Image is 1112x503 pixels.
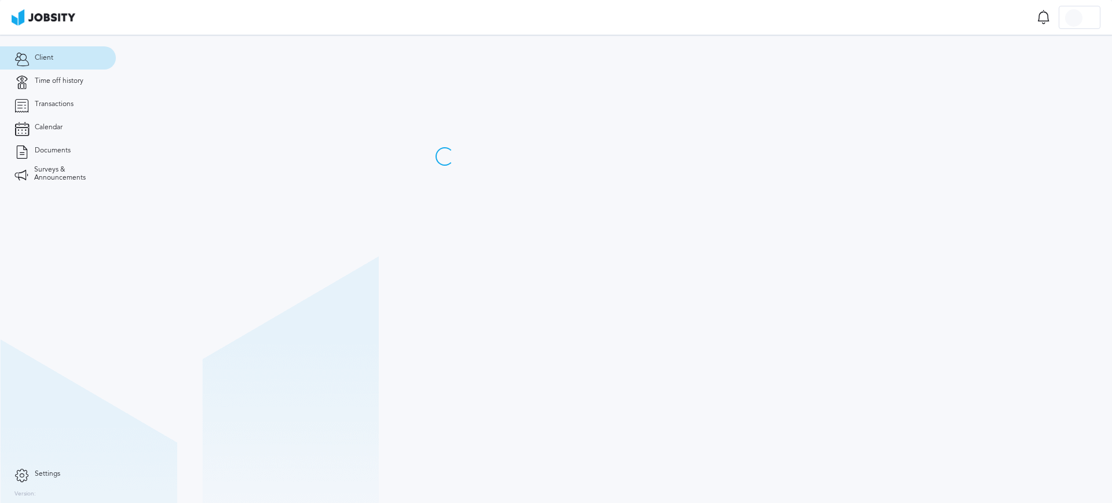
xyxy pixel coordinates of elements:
span: Calendar [35,123,63,132]
span: Transactions [35,100,74,108]
img: ab4bad089aa723f57921c736e9817d99.png [12,9,75,25]
span: Surveys & Announcements [34,166,101,182]
span: Settings [35,470,60,478]
span: Client [35,54,53,62]
span: Time off history [35,77,83,85]
label: Version: [14,491,36,498]
span: Documents [35,147,71,155]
